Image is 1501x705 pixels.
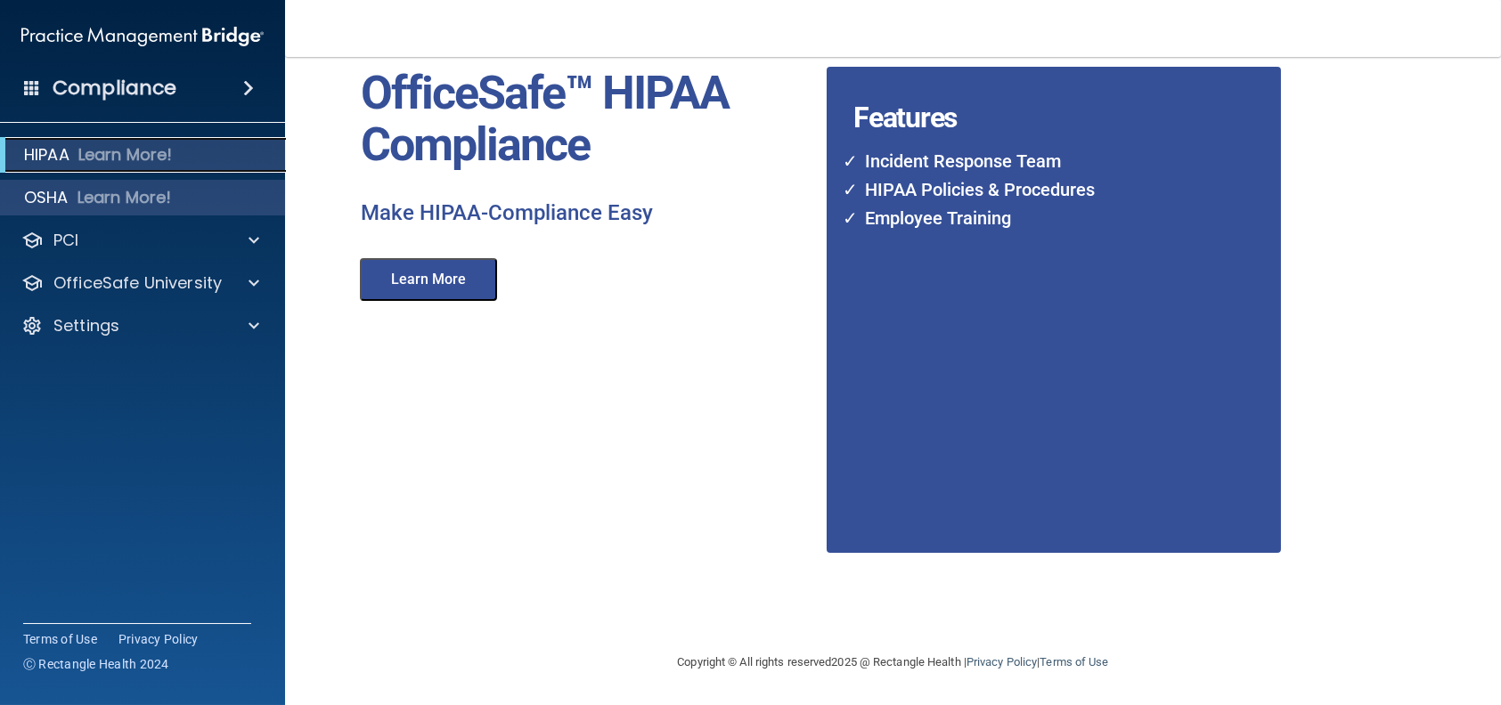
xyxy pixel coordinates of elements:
button: Learn More [360,258,497,301]
p: OfficeSafe University [53,272,222,294]
h4: Compliance [53,76,176,101]
a: Learn More [347,273,515,287]
a: PCI [21,230,259,251]
p: Learn More! [78,144,173,166]
p: HIPAA [24,144,69,166]
iframe: Drift Widget Chat Controller [1193,579,1480,650]
p: Learn More! [77,187,172,208]
a: Privacy Policy [118,630,199,648]
li: HIPAA Policies & Procedures [854,175,1211,204]
a: Privacy Policy [967,655,1037,669]
a: Terms of Use [23,630,97,648]
p: PCI [53,230,78,251]
p: OSHA [24,187,69,208]
a: OfficeSafe University [21,272,259,294]
h4: Features [827,67,1234,102]
span: Ⓒ Rectangle Health 2024 [23,655,169,673]
p: Make HIPAA-Compliance Easy [361,199,813,228]
img: PMB logo [21,19,264,54]
p: Settings [53,315,119,336]
p: OfficeSafe™ HIPAA Compliance [361,68,813,171]
li: Employee Training [854,204,1211,232]
a: Terms of Use [1040,655,1108,669]
li: Incident Response Team [854,147,1211,175]
div: Copyright © All rights reserved 2025 @ Rectangle Health | | [568,634,1219,691]
a: Settings [21,315,259,336]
